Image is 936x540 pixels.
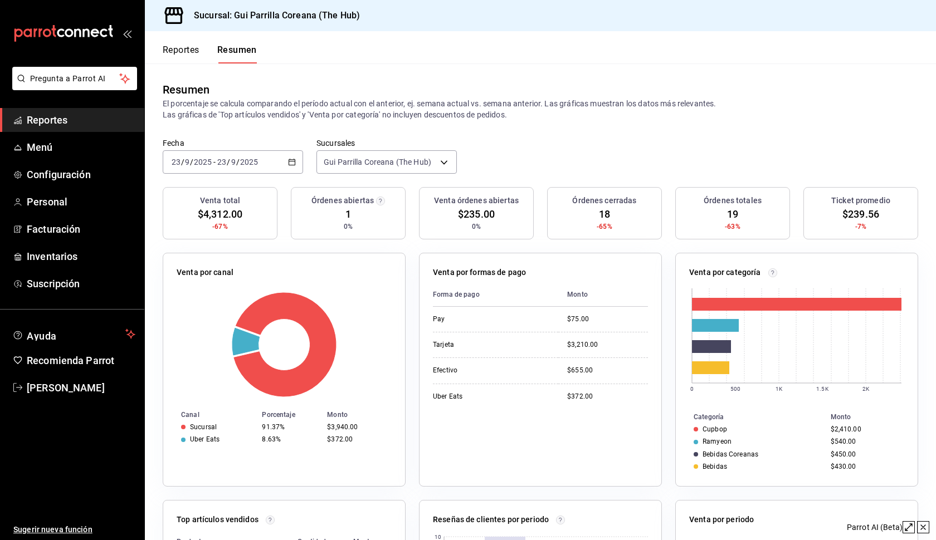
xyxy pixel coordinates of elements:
div: Uber Eats [190,435,220,443]
a: Pregunta a Parrot AI [8,81,137,92]
span: Pregunta a Parrot AI [30,73,120,85]
p: Venta por formas de pago [433,267,526,278]
div: Uber Eats [433,392,544,401]
span: Ayuda [27,327,121,341]
div: $372.00 [567,392,648,401]
div: Bebidas Coreanas [703,450,758,458]
div: 8.63% [262,435,318,443]
div: $75.00 [567,315,648,324]
p: Reseñas de clientes por periodo [433,514,549,526]
span: 0% [344,222,353,232]
th: Porcentaje [257,409,323,421]
div: Cupbop [703,425,727,433]
input: -- [184,158,190,166]
p: El porcentaje se calcula comparando el período actual con el anterior, ej. semana actual vs. sema... [163,98,918,120]
p: Top artículos vendidos [177,514,259,526]
span: -65% [597,222,612,232]
span: -63% [725,222,740,232]
span: / [181,158,184,166]
text: 1K [776,386,783,392]
span: [PERSON_NAME] [27,380,135,395]
span: -67% [212,222,228,232]
text: 10 [435,534,441,540]
span: Facturación [27,222,135,237]
span: Menú [27,140,135,155]
text: 500 [730,386,740,392]
button: Reportes [163,45,199,63]
h3: Sucursal: Gui Parrilla Coreana (The Hub) [185,9,360,22]
div: $430.00 [831,463,900,470]
label: Fecha [163,139,303,147]
text: 2K [862,386,870,392]
span: $239.56 [842,207,879,222]
button: Pregunta a Parrot AI [12,67,137,90]
h3: Venta órdenes abiertas [434,195,519,207]
input: ---- [193,158,212,166]
span: Personal [27,194,135,209]
div: 91.37% [262,423,318,431]
h3: Órdenes abiertas [311,195,374,207]
div: Bebidas [703,463,727,470]
div: Pay [433,315,544,324]
div: $655.00 [567,366,648,375]
text: 1.5K [816,386,828,392]
span: Recomienda Parrot [27,353,135,368]
span: $235.00 [458,207,495,222]
span: 0% [472,222,481,232]
th: Monto [323,409,405,421]
span: - [213,158,216,166]
span: Gui Parrilla Coreana (The Hub) [324,156,431,168]
span: 19 [727,207,738,222]
th: Monto [558,283,648,307]
h3: Venta total [200,195,240,207]
span: $4,312.00 [198,207,242,222]
th: Canal [163,409,257,421]
span: / [190,158,193,166]
button: Resumen [217,45,257,63]
div: $540.00 [831,438,900,445]
th: Forma de pago [433,283,558,307]
th: Categoría [676,411,826,423]
span: / [236,158,240,166]
label: Sucursales [316,139,457,147]
div: $372.00 [327,435,387,443]
p: Venta por periodo [689,514,754,526]
span: 18 [599,207,610,222]
input: -- [231,158,236,166]
h3: Ticket promedio [831,195,890,207]
span: Suscripción [27,276,135,291]
h3: Órdenes totales [704,195,762,207]
span: Inventarios [27,249,135,264]
div: $3,940.00 [327,423,387,431]
p: Venta por canal [177,267,233,278]
span: Reportes [27,112,135,127]
div: Resumen [163,81,209,98]
span: 1 [345,207,351,222]
span: Configuración [27,167,135,182]
th: Monto [826,411,918,423]
input: -- [171,158,181,166]
h3: Órdenes cerradas [572,195,636,207]
div: Ramyeon [703,438,732,445]
div: $450.00 [831,450,900,458]
input: ---- [240,158,259,166]
input: -- [217,158,227,166]
p: Venta por categoría [689,267,761,278]
span: / [227,158,230,166]
div: $3,210.00 [567,340,648,350]
span: -7% [855,222,866,232]
div: Sucursal [190,423,217,431]
span: Sugerir nueva función [13,524,135,536]
div: Efectivo [433,366,544,375]
div: Tarjeta [433,340,544,350]
div: navigation tabs [163,45,257,63]
button: open_drawer_menu [123,29,131,38]
div: $2,410.00 [831,425,900,433]
text: 0 [690,386,694,392]
div: Parrot AI (Beta) [847,522,903,533]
